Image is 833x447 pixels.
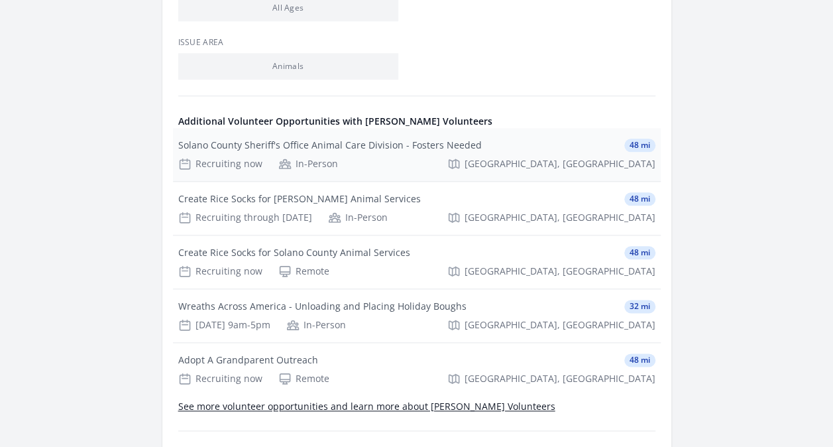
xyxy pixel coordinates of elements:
span: [GEOGRAPHIC_DATA], [GEOGRAPHIC_DATA] [465,372,655,385]
div: In-Person [328,211,388,224]
div: Remote [278,372,329,385]
span: 32 mi [624,300,655,313]
div: Adopt A Grandparent Outreach [178,353,318,367]
div: Solano County Sheriff's Office Animal Care Division - Fosters Needed [178,139,482,152]
a: See more volunteer opportunities and learn more about [PERSON_NAME] Volunteers [178,400,555,413]
div: [DATE] 9am-5pm [178,318,270,332]
a: Wreaths Across America - Unloading and Placing Holiday Boughs 32 mi [DATE] 9am-5pm In-Person [GEO... [173,289,661,342]
span: [GEOGRAPHIC_DATA], [GEOGRAPHIC_DATA] [465,211,655,224]
div: Create Rice Socks for [PERSON_NAME] Animal Services [178,192,421,206]
div: Recruiting through [DATE] [178,211,312,224]
span: [GEOGRAPHIC_DATA], [GEOGRAPHIC_DATA] [465,318,655,332]
span: 48 mi [624,353,655,367]
div: Recruiting now [178,265,262,278]
span: [GEOGRAPHIC_DATA], [GEOGRAPHIC_DATA] [465,265,655,278]
a: Create Rice Socks for [PERSON_NAME] Animal Services 48 mi Recruiting through [DATE] In-Person [GE... [173,182,661,235]
div: In-Person [286,318,346,332]
span: 48 mi [624,139,655,152]
div: Recruiting now [178,372,262,385]
span: 48 mi [624,192,655,206]
a: Adopt A Grandparent Outreach 48 mi Recruiting now Remote [GEOGRAPHIC_DATA], [GEOGRAPHIC_DATA] [173,343,661,396]
li: Animals [178,53,398,80]
div: Recruiting now [178,157,262,170]
div: In-Person [278,157,338,170]
h3: Issue area [178,37,655,48]
span: 48 mi [624,246,655,259]
div: Wreaths Across America - Unloading and Placing Holiday Boughs [178,300,467,313]
a: Solano County Sheriff's Office Animal Care Division - Fosters Needed 48 mi Recruiting now In-Pers... [173,128,661,181]
a: Create Rice Socks for Solano County Animal Services 48 mi Recruiting now Remote [GEOGRAPHIC_DATA]... [173,235,661,288]
span: [GEOGRAPHIC_DATA], [GEOGRAPHIC_DATA] [465,157,655,170]
div: Remote [278,265,329,278]
h4: Additional Volunteer Opportunities with [PERSON_NAME] Volunteers [178,115,655,128]
div: Create Rice Socks for Solano County Animal Services [178,246,410,259]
